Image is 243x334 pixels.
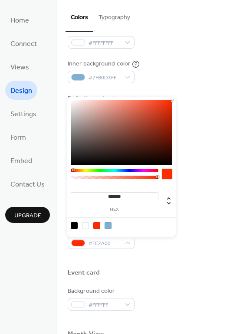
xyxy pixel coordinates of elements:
span: Home [10,14,29,28]
span: Design [10,84,32,98]
div: Background color [68,287,133,296]
a: Design [5,81,37,100]
a: Home [5,10,34,29]
span: #FFFFFF [89,301,121,310]
label: hex [71,207,158,212]
span: Contact Us [10,178,45,192]
span: Upgrade [14,211,41,220]
a: Form [5,128,31,147]
a: Views [5,57,34,76]
a: Settings [5,104,42,123]
div: Default event color [68,94,133,103]
a: Embed [5,151,37,170]
span: Views [10,61,29,75]
div: rgb(254, 42, 0) [93,222,100,229]
span: Form [10,131,26,145]
span: #FE2A00 [89,239,121,248]
span: #7FB0D3FF [89,73,121,82]
span: Embed [10,154,32,168]
span: #FFFFFFFF [89,39,121,48]
span: Settings [10,108,36,121]
a: Contact Us [5,174,50,193]
a: Connect [5,34,42,53]
span: Connect [10,37,37,51]
div: Inner border color [68,25,133,34]
div: Inner background color [68,59,130,69]
div: rgb(255, 255, 255) [82,222,89,229]
button: Upgrade [5,207,50,223]
div: rgb(0, 0, 0) [71,222,78,229]
div: rgb(127, 176, 211) [105,222,112,229]
div: Event card [68,269,100,278]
